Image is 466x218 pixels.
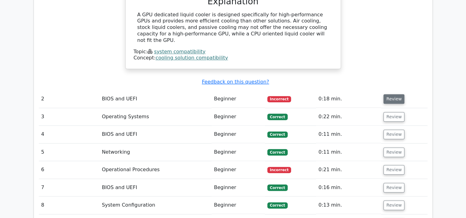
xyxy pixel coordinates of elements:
[39,196,99,214] td: 8
[316,143,381,161] td: 0:11 min.
[267,202,287,208] span: Correct
[212,179,265,196] td: Beginner
[137,12,329,44] div: A GPU dedicated liquid cooler is designed specifically for high-performance GPUs and provides mor...
[267,149,287,155] span: Correct
[212,161,265,179] td: Beginner
[39,179,99,196] td: 7
[156,55,228,61] a: cooling solution compatibility
[212,196,265,214] td: Beginner
[99,179,212,196] td: BIOS and UEFI
[316,161,381,179] td: 0:21 min.
[267,184,287,191] span: Correct
[383,147,404,157] button: Review
[154,49,205,54] a: system compatibility
[39,143,99,161] td: 5
[99,161,212,179] td: Operational Procedures
[39,90,99,108] td: 2
[316,90,381,108] td: 0:18 min.
[316,126,381,143] td: 0:11 min.
[316,179,381,196] td: 0:16 min.
[39,126,99,143] td: 4
[99,126,212,143] td: BIOS and UEFI
[316,108,381,126] td: 0:22 min.
[202,79,269,85] a: Feedback on this question?
[383,130,404,139] button: Review
[99,143,212,161] td: Networking
[134,49,333,55] div: Topic:
[267,131,287,138] span: Correct
[134,55,333,61] div: Concept:
[99,108,212,126] td: Operating Systems
[316,196,381,214] td: 0:13 min.
[383,94,404,104] button: Review
[383,112,404,122] button: Review
[212,90,265,108] td: Beginner
[212,108,265,126] td: Beginner
[383,183,404,192] button: Review
[39,161,99,179] td: 6
[267,96,291,102] span: Incorrect
[267,167,291,173] span: Incorrect
[212,143,265,161] td: Beginner
[267,114,287,120] span: Correct
[383,200,404,210] button: Review
[99,196,212,214] td: System Configuration
[99,90,212,108] td: BIOS and UEFI
[383,165,404,175] button: Review
[212,126,265,143] td: Beginner
[39,108,99,126] td: 3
